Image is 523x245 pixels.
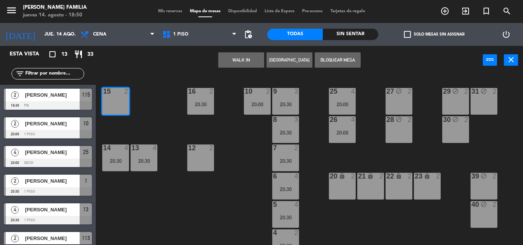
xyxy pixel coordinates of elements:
i: block [481,173,487,179]
span: pending_actions [244,30,253,39]
span: 2 [11,177,19,185]
span: Lista de Espera [261,9,298,13]
div: 2 [379,173,384,180]
i: lock [339,173,345,179]
span: 1 PISO [173,32,188,37]
div: 20:30 [187,102,214,107]
div: 20:30 [272,215,299,220]
div: 2 [464,88,469,95]
i: block [452,116,459,123]
span: 2 [11,235,19,242]
div: 20:30 [272,158,299,164]
i: arrow_drop_down [65,30,75,39]
button: close [504,54,518,66]
i: block [481,201,487,208]
div: 2 [408,88,412,95]
i: block [396,88,402,94]
div: 4 [124,144,129,151]
i: close [507,55,516,64]
span: 4 [11,206,19,214]
i: block [396,116,402,123]
i: lock [424,173,430,179]
span: Mis reservas [154,9,186,13]
div: 3 [294,88,299,95]
i: filter_list [15,69,25,78]
i: lock [367,173,374,179]
div: 4 [351,116,356,123]
i: crop_square [48,50,57,59]
div: 13 [131,144,132,151]
span: 113 [82,234,90,243]
span: Tarjetas de regalo [327,9,369,13]
i: search [502,6,512,16]
i: turned_in_not [482,6,491,16]
div: 20:30 [272,187,299,192]
div: 2 [436,173,441,180]
i: exit_to_app [461,6,470,16]
div: 2 [351,173,356,180]
div: 20 [330,173,330,180]
div: 2 [209,88,214,95]
div: 20:30 [272,102,299,107]
div: 20:30 [102,158,129,164]
div: 2 [493,201,497,208]
span: 2 [11,120,19,128]
label: Solo mesas sin asignar [404,31,464,38]
span: [PERSON_NAME] [25,91,80,99]
span: [PERSON_NAME] [25,234,80,242]
div: 2 [493,173,497,180]
div: 2 [493,88,497,95]
span: [PERSON_NAME] [25,177,80,185]
i: menu [6,5,17,16]
div: [PERSON_NAME] FAMILIA [23,4,87,11]
span: 115 [82,90,90,99]
span: Pre-acceso [298,9,327,13]
i: block [481,88,487,94]
span: 2 [11,91,19,99]
button: Bloquear Mesa [315,52,361,68]
span: [PERSON_NAME] [25,206,80,214]
div: 2 [464,116,469,123]
span: Cena [93,32,106,37]
div: 4 [351,88,356,95]
div: jueves 14. agosto - 18:50 [23,11,87,19]
div: 20:00 [329,102,356,107]
div: 2 [124,88,129,95]
span: check_box_outline_blank [404,31,411,38]
div: Esta vista [4,50,55,59]
div: 25 [330,88,330,95]
div: 2 [408,116,412,123]
button: WALK IN [218,52,264,68]
div: 20:30 [272,130,299,135]
div: 2 [266,88,271,95]
div: 2 [209,144,214,151]
div: 3 [294,116,299,123]
div: 23 [415,173,415,180]
span: Disponibilidad [224,9,261,13]
div: 4 [294,173,299,180]
div: 26 [330,116,330,123]
button: [GEOGRAPHIC_DATA] [266,52,312,68]
div: Sin sentar [323,29,378,40]
i: lock [396,173,402,179]
span: [PERSON_NAME] [25,120,80,128]
span: 13 [83,205,88,214]
span: Mapa de mesas [186,9,224,13]
i: power_settings_new [502,30,511,39]
i: power_input [485,55,495,64]
span: 25 [83,148,88,157]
